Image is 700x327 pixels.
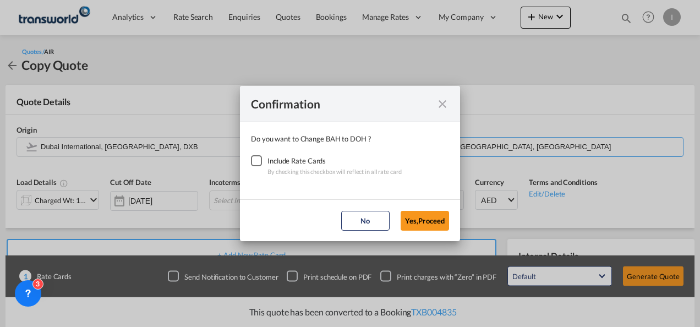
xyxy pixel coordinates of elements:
[251,155,267,166] md-checkbox: Checkbox No Ink
[341,211,390,231] button: No
[251,97,429,111] div: Confirmation
[401,211,449,231] button: Yes,Proceed
[240,86,460,241] md-dialog: Confirmation Do you ...
[267,166,402,177] div: By checking this checkbox will reflect in all rate card
[436,97,449,111] md-icon: icon-close fg-AAA8AD cursor
[267,155,402,166] div: Include Rate Cards
[251,133,449,144] div: Do you want to Change BAH to DOH ?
